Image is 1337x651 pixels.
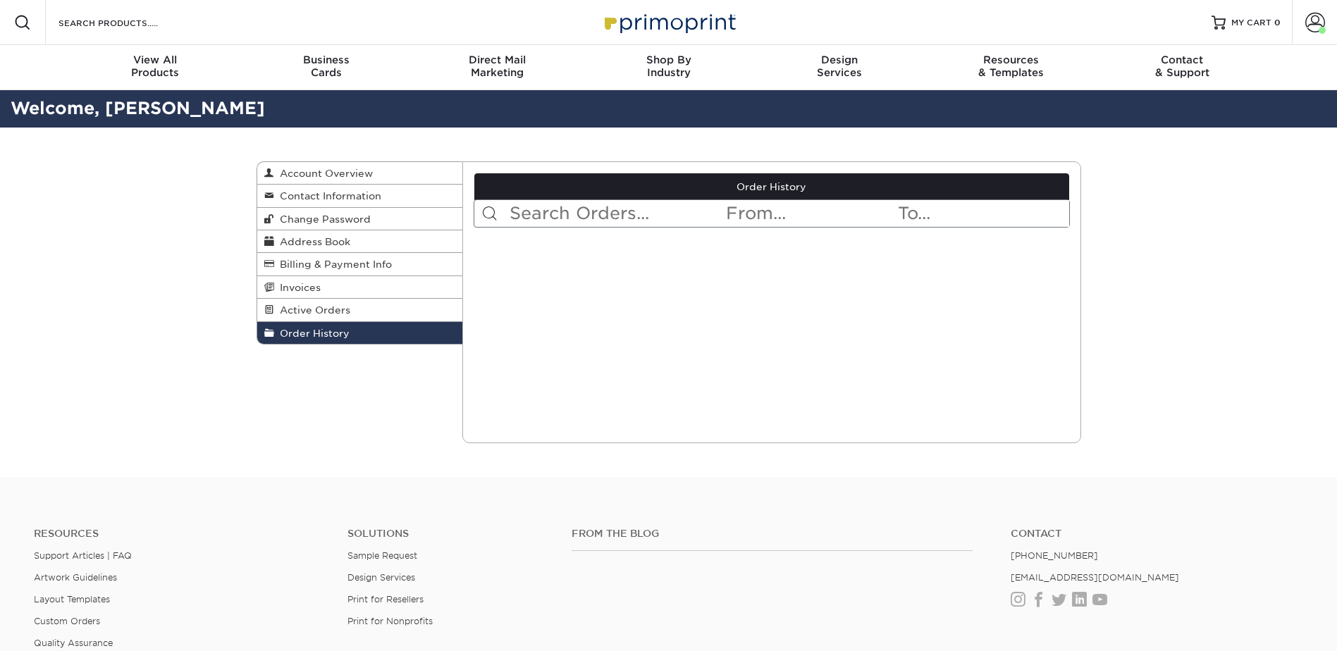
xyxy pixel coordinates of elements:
[274,236,350,247] span: Address Book
[257,208,463,230] a: Change Password
[347,594,424,604] a: Print for Resellers
[508,200,725,227] input: Search Orders...
[257,299,463,321] a: Active Orders
[1011,572,1179,583] a: [EMAIL_ADDRESS][DOMAIN_NAME]
[925,54,1097,66] span: Resources
[1097,45,1268,90] a: Contact& Support
[474,173,1069,200] a: Order History
[925,54,1097,79] div: & Templates
[583,45,754,90] a: Shop ByIndustry
[274,213,371,225] span: Change Password
[412,54,583,66] span: Direct Mail
[274,259,392,270] span: Billing & Payment Info
[347,572,415,583] a: Design Services
[754,54,925,79] div: Services
[240,54,412,79] div: Cards
[754,54,925,66] span: Design
[1274,18,1281,27] span: 0
[347,528,550,540] h4: Solutions
[1097,54,1268,79] div: & Support
[412,45,583,90] a: Direct MailMarketing
[1231,17,1271,29] span: MY CART
[1011,528,1303,540] a: Contact
[347,616,433,626] a: Print for Nonprofits
[598,7,739,37] img: Primoprint
[897,200,1068,227] input: To...
[70,54,241,79] div: Products
[725,200,897,227] input: From...
[274,168,373,179] span: Account Overview
[583,54,754,66] span: Shop By
[257,185,463,207] a: Contact Information
[572,528,973,540] h4: From the Blog
[1097,54,1268,66] span: Contact
[70,54,241,66] span: View All
[274,328,350,339] span: Order History
[240,54,412,66] span: Business
[274,190,381,201] span: Contact Information
[925,45,1097,90] a: Resources& Templates
[257,253,463,275] a: Billing & Payment Info
[70,45,241,90] a: View AllProducts
[34,594,110,604] a: Layout Templates
[583,54,754,79] div: Industry
[34,638,113,648] a: Quality Assurance
[754,45,925,90] a: DesignServices
[240,45,412,90] a: BusinessCards
[34,528,326,540] h4: Resources
[257,162,463,185] a: Account Overview
[347,550,417,561] a: Sample Request
[274,304,350,316] span: Active Orders
[1011,550,1098,561] a: [PHONE_NUMBER]
[412,54,583,79] div: Marketing
[257,230,463,253] a: Address Book
[57,14,195,31] input: SEARCH PRODUCTS.....
[34,572,117,583] a: Artwork Guidelines
[257,322,463,344] a: Order History
[34,616,100,626] a: Custom Orders
[34,550,132,561] a: Support Articles | FAQ
[257,276,463,299] a: Invoices
[274,282,321,293] span: Invoices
